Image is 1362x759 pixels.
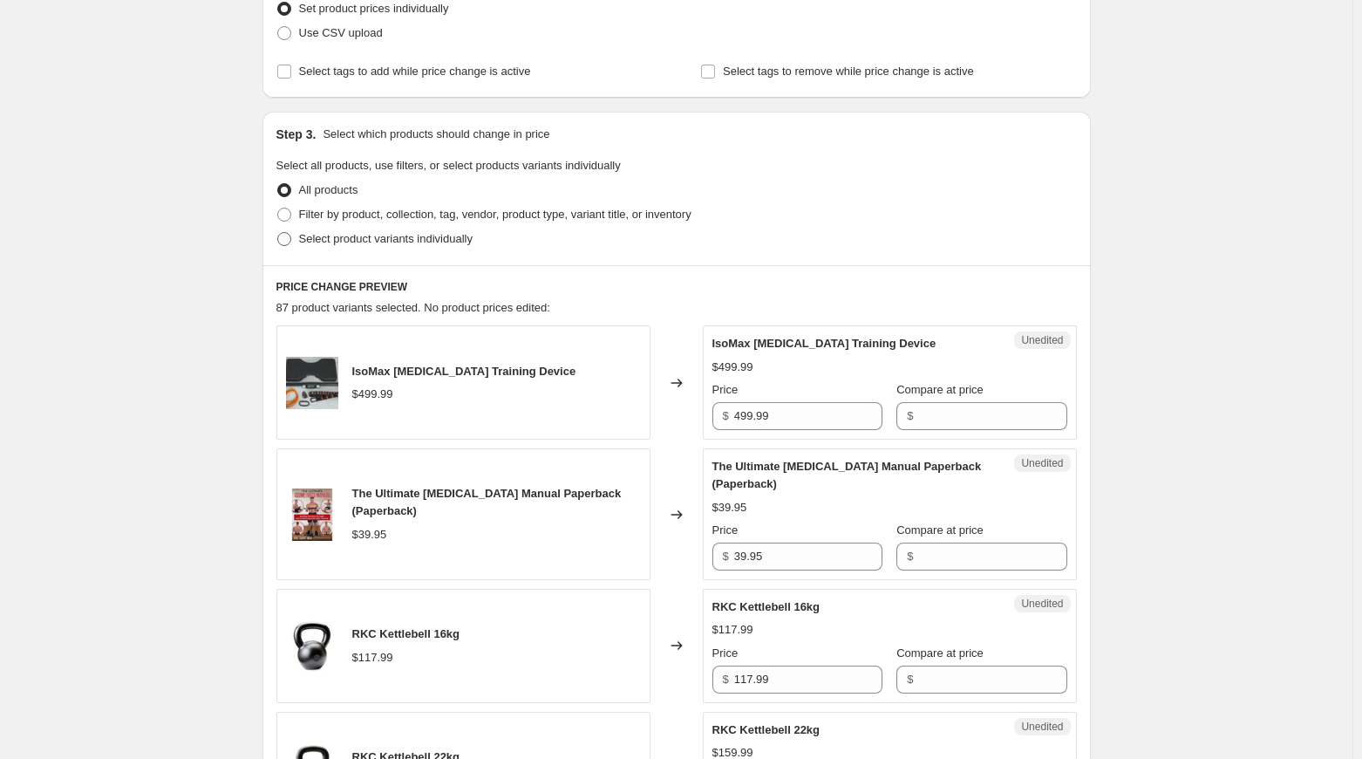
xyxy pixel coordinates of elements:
span: $ [907,409,913,422]
span: $ [907,673,913,686]
span: Unedited [1021,720,1063,734]
div: $39.95 [712,499,747,516]
span: Use CSV upload [299,26,383,39]
span: Filter by product, collection, tag, vendor, product type, variant title, or inventory [299,208,691,221]
span: RKC Kettlebell 16kg [352,627,460,640]
span: The Ultimate [MEDICAL_DATA] Manual Paperback (Paperback) [352,487,622,517]
img: TheUltimateIsometricsManual500px1_80x.jpg [286,489,338,541]
span: Select tags to remove while price change is active [723,65,974,78]
span: Compare at price [896,523,984,537]
span: $ [723,409,729,422]
span: The Ultimate [MEDICAL_DATA] Manual Paperback (Paperback) [712,460,982,490]
span: Unedited [1021,597,1063,611]
span: RKC Kettlebell 16kg [712,600,821,613]
img: DragonDoor_Kettlebell_16kg-Front-p10a_80x.jpg [286,619,338,672]
div: $117.99 [352,649,393,667]
span: All products [299,183,358,196]
h6: PRICE CHANGE PREVIEW [276,280,1077,294]
span: Select tags to add while price change is active [299,65,531,78]
img: IsoMax-components_80x.jpg [286,357,338,409]
div: $499.99 [352,386,393,403]
span: $ [723,673,729,686]
div: $39.95 [352,526,387,544]
span: Set product prices individually [299,2,449,15]
span: Price [712,523,739,537]
p: Select which products should change in price [323,126,549,143]
span: IsoMax [MEDICAL_DATA] Training Device [712,337,936,350]
div: $117.99 [712,621,753,639]
span: $ [723,550,729,563]
h2: Step 3. [276,126,317,143]
span: Select all products, use filters, or select products variants individually [276,159,621,172]
span: $ [907,550,913,563]
span: Select product variants individually [299,232,473,245]
span: Price [712,646,739,660]
div: $499.99 [712,359,753,376]
span: IsoMax [MEDICAL_DATA] Training Device [352,365,576,378]
span: Price [712,383,739,396]
span: Compare at price [896,383,984,396]
span: 87 product variants selected. No product prices edited: [276,301,550,314]
span: Unedited [1021,456,1063,470]
span: Unedited [1021,333,1063,347]
span: Compare at price [896,646,984,660]
span: RKC Kettlebell 22kg [712,723,821,736]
